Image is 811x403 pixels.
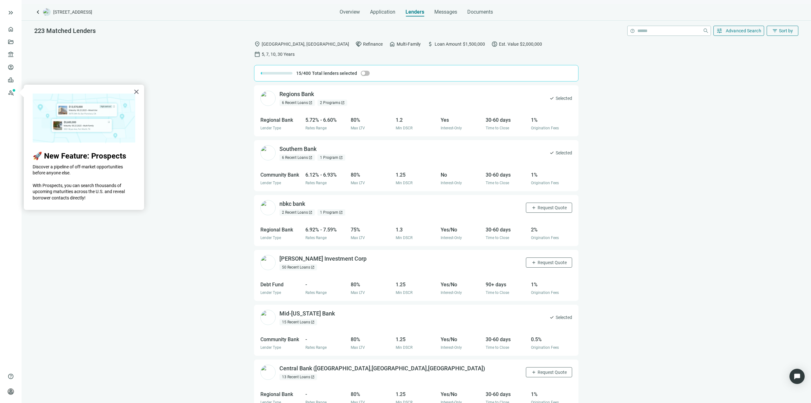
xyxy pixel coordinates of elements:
h2: 🚀 New Feature: Prospects [33,152,135,161]
div: Southern Bank [279,145,316,153]
span: Selected [556,314,572,321]
div: 1.25 [396,171,437,179]
span: Advanced Search [726,28,762,33]
span: open_in_new [311,265,315,269]
span: Multi-Family [397,41,421,48]
span: attach_money [427,41,433,47]
span: Rates Range [305,290,327,295]
span: Origination Fees [531,181,559,185]
div: 80% [351,116,392,124]
p: Discover a pipeline of off-market opportunities before anyone else. [33,164,135,176]
span: [STREET_ADDRESS] [53,9,92,15]
div: 1% [531,390,572,398]
div: 2 Programs [317,100,347,106]
div: Mid-[US_STATE] Bank [279,310,335,318]
span: Time to Close [486,290,509,295]
span: add [531,370,536,375]
img: c1dee0df-3e9f-493b-b3d0-cc0f8d2ab248 [260,200,276,215]
span: paid [491,41,498,47]
span: person [8,388,14,395]
span: Lender Type [260,236,281,240]
div: 6 Recent Loans [279,154,315,161]
div: 1.25 [396,390,437,398]
p: With Prospects, you can search thousands of upcoming maturities across the U.S. and reveal borrow... [33,183,135,201]
span: Selected [556,149,572,156]
div: Community Bank [260,171,302,179]
img: deal-logo [43,8,51,16]
span: Interest-Only [441,236,462,240]
span: Max LTV [351,126,365,130]
span: open_in_new [339,156,343,159]
div: Yes/No [441,390,482,398]
span: filter_list [772,28,778,34]
span: Time to Close [486,236,509,240]
span: Min DSCR [396,126,412,130]
span: Selected [556,95,572,102]
span: 5, 7, 10, 30 Years [262,51,295,58]
img: 295fbebd-bc33-485f-a325-1e6455760269 [260,310,276,325]
span: add [531,205,536,210]
div: Yes [441,116,482,124]
div: 1.25 [396,281,437,289]
span: Origination Fees [531,290,559,295]
span: open_in_new [309,156,312,159]
div: Yes/No [441,226,482,234]
div: 1 Program [317,154,345,161]
div: 30-60 days [486,390,527,398]
span: open_in_new [339,211,343,214]
span: keyboard_arrow_left [34,8,42,16]
span: open_in_new [309,101,312,105]
img: 5a45a75f-c484-47b1-bdbc-419a40ab2b70 [260,365,276,380]
div: 1 Program [317,209,345,216]
span: Refinance [363,41,383,48]
div: 80% [351,281,392,289]
div: 5.72% - 6.60% [305,116,347,124]
span: Application [370,9,395,15]
span: Rates Range [305,126,327,130]
div: nbkc bank [279,200,305,208]
span: Origination Fees [531,126,559,130]
span: open_in_new [341,101,345,105]
span: [GEOGRAPHIC_DATA], [GEOGRAPHIC_DATA] [262,41,349,48]
div: [PERSON_NAME] Investment Corp [279,255,367,263]
span: Min DSCR [396,236,412,240]
div: 0.5% [531,335,572,343]
div: 50 Recent Loans [279,264,317,270]
span: Time to Close [486,181,509,185]
img: 8bf8a015-7f72-4d02-8873-924f2ceaa22d [260,145,276,160]
span: check [549,315,554,320]
div: Debt Fund [260,281,302,289]
span: open_in_new [311,320,315,324]
div: 1% [531,116,572,124]
div: 6.12% - 6.93% [305,171,347,179]
div: 30-60 days [486,335,527,343]
div: - [305,335,347,343]
span: open_in_new [311,375,315,379]
div: 2 Recent Loans [279,209,315,216]
div: 2% [531,226,572,234]
div: Regional Bank [260,116,302,124]
div: 75% [351,226,392,234]
span: Lender Type [260,345,281,350]
div: 80% [351,171,392,179]
span: Interest-Only [441,126,462,130]
div: 1.2 [396,116,437,124]
span: Time to Close [486,345,509,350]
span: 223 Matched Lenders [34,27,96,35]
span: $2,000,000 [520,41,542,48]
div: - [305,281,347,289]
span: Lender Type [260,126,281,130]
span: tune [716,28,723,34]
span: Interest-Only [441,290,462,295]
span: keyboard_double_arrow_right [7,9,15,16]
span: Overview [340,9,360,15]
div: 6 Recent Loans [279,100,315,106]
div: Yes/No [441,335,482,343]
span: Min DSCR [396,181,412,185]
div: Regional Bank [260,390,302,398]
span: Interest-Only [441,345,462,350]
span: Rates Range [305,236,327,240]
div: 80% [351,390,392,398]
span: Lender Type [260,181,281,185]
span: add [531,260,536,265]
